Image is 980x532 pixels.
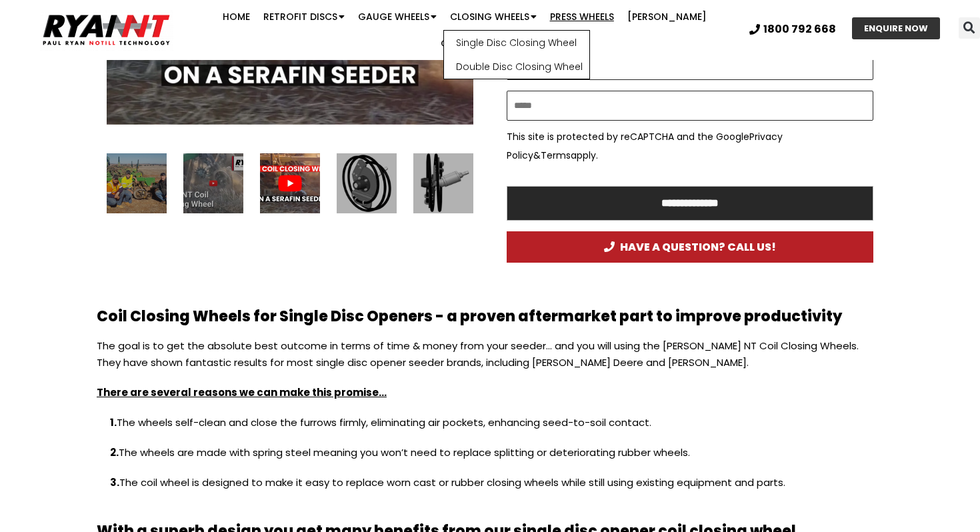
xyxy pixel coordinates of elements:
p: The coil wheel is designed to make it easy to replace worn cast or rubber closing wheels while st... [97,474,883,504]
strong: 1. [110,415,117,429]
div: Search [959,17,980,39]
a: Single Disc Closing Wheel [444,31,589,55]
div: Slides Slides [107,153,473,213]
a: Double Disc Closing Wheel [444,55,589,79]
strong: There are several reasons we can make this promise… [97,385,387,399]
span: ENQUIRE NOW [864,24,928,33]
div: 12 / 12 [107,153,167,213]
nav: Menu [190,3,739,57]
p: The wheels self-clean and close the furrows firmly, eliminating air pockets, enhancing seed-to-so... [97,414,883,444]
strong: 2. [110,445,119,459]
a: Home [216,3,257,30]
p: The goal is to get the absolute best outcome in terms of time & money from your seeder… and you w... [97,337,883,384]
div: 2 / 12 [260,153,320,213]
div: 1 / 12 [183,153,243,213]
a: Press Wheels [543,3,621,30]
ul: Closing Wheels [443,30,590,79]
strong: 3. [110,475,119,489]
p: The wheels are made with spring steel meaning you won’t need to replace splitting or deterioratin... [97,444,883,474]
div: Closing wheels on serafin single disc opener seeder [260,153,320,213]
img: Ryan NT logo [40,9,173,51]
div: 3 / 12 [337,153,397,213]
a: Closing Wheels [443,3,543,30]
p: This site is protected by reCAPTCHA and the Google & apply. [507,127,873,165]
span: HAVE A QUESTION? CALL US! [604,241,776,253]
a: Gauge Wheels [351,3,443,30]
a: Retrofit Discs [257,3,351,30]
a: [PERSON_NAME] [621,3,713,30]
a: 1800 792 668 [749,24,836,35]
a: HAVE A QUESTION? CALL US! [507,231,873,263]
span: 1800 792 668 [763,24,836,35]
h2: Coil Closing Wheels for Single Disc Openers - a proven aftermarket part to improve productivity [97,309,883,324]
a: Terms [541,149,571,162]
a: ENQUIRE NOW [852,17,940,39]
a: Contact [434,30,495,57]
div: 4 / 12 [413,153,473,213]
